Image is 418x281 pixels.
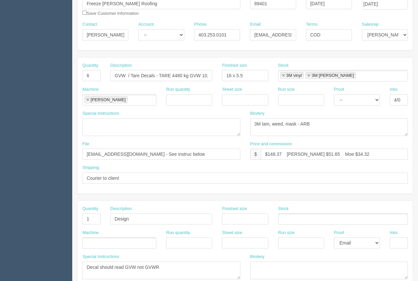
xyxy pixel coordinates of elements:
[166,86,190,93] label: Run quantity
[286,73,302,78] div: 3M vinyl
[390,86,398,93] label: Inks
[82,86,99,93] label: Machine
[250,254,265,260] label: Bindery
[138,21,154,28] label: Account
[110,62,132,69] label: Description
[82,262,240,279] textarea: Decal should read GVW not GVWR
[278,206,289,212] label: Stock
[390,230,398,236] label: Inks
[250,149,261,160] div: $
[278,62,289,69] label: Stock
[222,86,242,93] label: Sheet size
[250,141,292,147] label: Price and commission
[82,62,98,69] label: Quantity
[312,73,354,78] div: 3M [PERSON_NAME]
[222,62,247,69] label: Finished size
[250,118,408,136] textarea: 3M lam, weed, mask - ARB
[82,110,119,117] label: Special instructions
[250,21,261,28] label: Email
[82,21,97,28] label: Contact
[222,230,242,236] label: Sheet size
[110,206,132,212] label: Description
[82,206,98,212] label: Quantity
[91,98,126,102] div: [PERSON_NAME]
[362,21,379,28] label: Salesrep
[306,21,318,28] label: Terms
[166,230,190,236] label: Run quantity
[82,165,99,171] label: Shipping
[334,86,344,93] label: Proof
[334,230,344,236] label: Proof
[222,206,247,212] label: Finished size
[250,110,265,117] label: Bindery
[278,86,295,93] label: Run size
[82,254,119,260] label: Special instructions
[82,141,89,147] label: File
[194,21,207,28] label: Phone
[82,230,99,236] label: Machine
[278,230,295,236] label: Run size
